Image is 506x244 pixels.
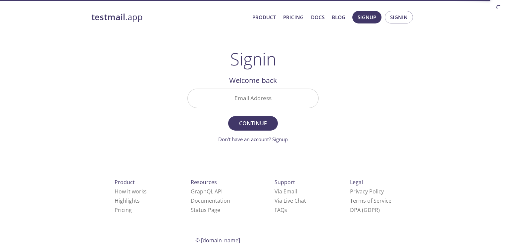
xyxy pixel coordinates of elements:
[230,49,276,69] h1: Signin
[283,13,304,21] a: Pricing
[275,179,295,186] span: Support
[350,179,363,186] span: Legal
[252,13,276,21] a: Product
[191,206,220,214] a: Status Page
[350,188,384,195] a: Privacy Policy
[385,11,413,23] button: Signin
[275,197,306,204] a: Via Live Chat
[91,12,247,23] a: testmail.app
[228,116,278,131] button: Continue
[115,206,132,214] a: Pricing
[191,188,223,195] a: GraphQL API
[195,237,240,244] span: © [DOMAIN_NAME]
[191,197,230,204] a: Documentation
[352,11,381,23] button: Signup
[218,136,288,142] a: Don't have an account? Signup
[275,188,297,195] a: Via Email
[332,13,345,21] a: Blog
[235,119,271,128] span: Continue
[115,188,147,195] a: How it works
[284,206,287,214] span: s
[91,11,125,23] strong: testmail
[115,179,135,186] span: Product
[350,206,380,214] a: DPA (GDPR)
[390,13,408,21] span: Signin
[191,179,217,186] span: Resources
[350,197,391,204] a: Terms of Service
[311,13,325,21] a: Docs
[358,13,376,21] span: Signup
[187,75,319,86] h2: Welcome back
[115,197,140,204] a: Highlights
[275,206,287,214] a: FAQ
